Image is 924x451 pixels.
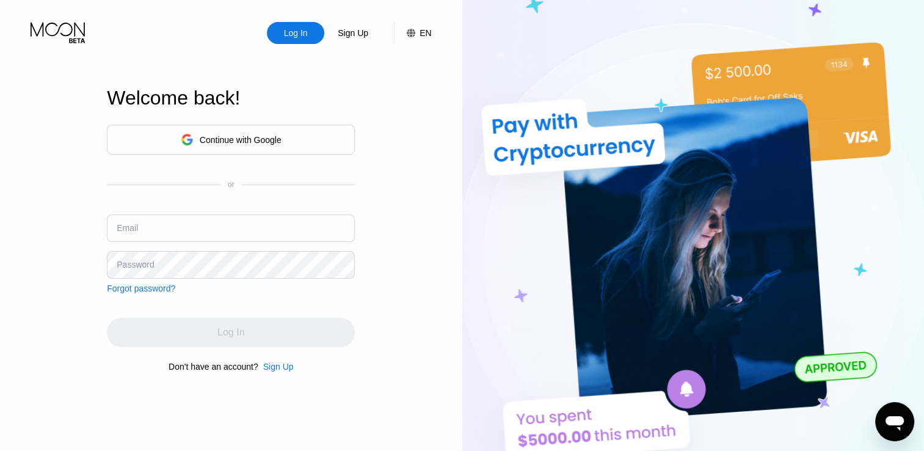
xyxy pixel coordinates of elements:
div: or [228,180,235,189]
div: Welcome back! [107,87,355,109]
div: Continue with Google [107,125,355,155]
div: Log In [267,22,324,44]
div: Sign Up [324,22,382,44]
iframe: زر إطلاق نافذة المراسلة [875,402,914,441]
div: Email [117,223,138,233]
div: Continue with Google [200,135,282,145]
div: Forgot password? [107,284,175,293]
div: Password [117,260,154,269]
div: Sign Up [336,27,369,39]
div: EN [420,28,431,38]
div: Sign Up [258,362,294,372]
div: Log In [283,27,309,39]
div: EN [394,22,431,44]
div: Sign Up [263,362,294,372]
div: Don't have an account? [169,362,258,372]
